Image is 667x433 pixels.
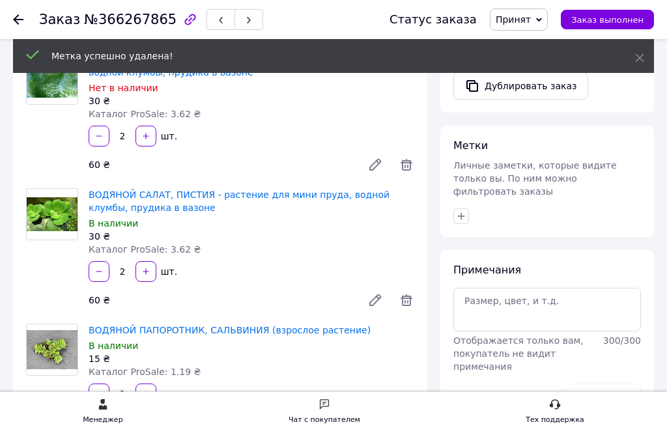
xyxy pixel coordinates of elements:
span: Нет в наличии [89,83,158,93]
button: Заказ выполнен [561,10,654,29]
span: Метки [453,139,488,152]
div: 60 ₴ [83,291,357,309]
span: Заказ [39,12,80,27]
div: Статус заказа [390,13,477,26]
img: ВОДЯНОЙ ПАПОРОТНИК, САЛЬВИНИЯ (взрослое растение) [27,330,78,369]
div: шт. [158,130,178,143]
a: ВОДЯНОЙ ПАПОРОТНИК, САЛЬВИНИЯ (взрослое растение) [89,325,371,335]
a: ВОДЯНОЙ САЛАТ, ПИСТИЯ - растение для мини пруда, водной клумбы, прудика в вазоне [89,189,390,213]
div: Вернуться назад [13,13,23,26]
div: 15 ₴ [89,352,414,365]
div: шт. [158,387,178,400]
span: Личные заметки, которые видите только вы. По ним можно фильтровать заказы [453,160,617,197]
div: Менеджер [83,413,122,426]
div: Метка успешно удалена! [51,49,603,63]
button: Дублировать заказ [453,72,588,100]
span: Каталог ProSale: 3.62 ₴ [89,109,201,119]
div: Тех поддержка [526,413,584,426]
span: Примечания [453,264,521,276]
span: Каталог ProSale: 1.19 ₴ [89,367,201,377]
div: 30 ₴ [89,230,414,243]
a: Редактировать [362,287,388,313]
div: Чат с покупателем [289,413,360,426]
div: 60 ₴ [83,156,357,174]
img: ВОДЯНОЙ САЛАТ, ПИСТИЯ - растение для мини пруда, водной клумбы, прудика в вазоне [27,197,78,230]
span: Удалить [399,157,414,173]
span: Принят [496,14,531,25]
a: Редактировать [362,152,388,178]
div: шт. [158,265,178,278]
div: 30 ₴ [89,94,414,107]
span: Удалить [399,292,414,308]
a: РОГОЛИСТНИК, ОКСИГЕНЕРАТОР - растение для мини пруда, водной клумбы, прудика в вазоне [89,54,383,77]
span: Отображается только вам, покупатель не видит примечания [453,335,584,372]
span: В наличии [89,341,138,351]
span: №366267865 [84,12,177,27]
span: В наличии [89,218,138,229]
img: РОГОЛИСТНИК, ОКСИГЕНЕРАТОР - растение для мини пруда, водной клумбы, прудика в вазоне [27,60,78,98]
span: Заказ выполнен [571,15,644,25]
span: 300 / 300 [603,335,641,346]
span: Каталог ProSale: 3.62 ₴ [89,244,201,255]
